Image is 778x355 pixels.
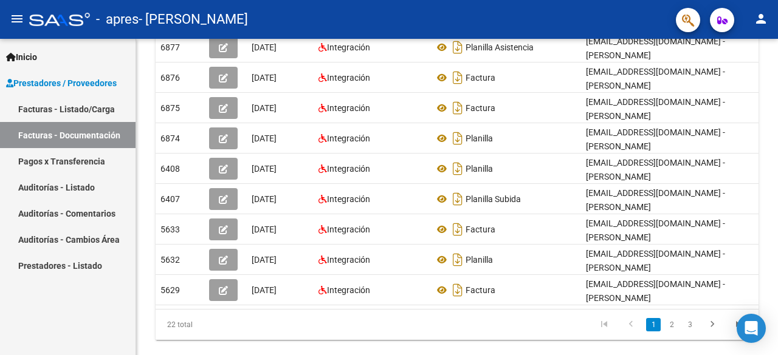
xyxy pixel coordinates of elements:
span: Integración [327,255,370,265]
div: 22 total [156,309,274,340]
a: 3 [683,318,697,331]
span: Integración [327,103,370,113]
span: Factura [466,225,495,234]
i: Descargar documento [450,38,466,57]
span: [EMAIL_ADDRESS][DOMAIN_NAME] - [PERSON_NAME] [586,249,725,272]
span: - [PERSON_NAME] [139,6,248,33]
i: Descargar documento [450,129,466,148]
span: Integración [327,194,370,204]
i: Descargar documento [450,250,466,269]
i: Descargar documento [450,189,466,209]
span: Prestadores / Proveedores [6,76,117,90]
span: 5629 [160,285,180,295]
a: go to last page [728,318,751,331]
li: page 3 [681,314,699,335]
span: [EMAIL_ADDRESS][DOMAIN_NAME] - [PERSON_NAME] [586,127,725,151]
span: [DATE] [252,73,277,83]
span: Integración [327,285,370,295]
span: [DATE] [252,42,277,52]
i: Descargar documento [450,280,466,300]
a: 2 [664,318,679,331]
mat-icon: person [754,12,768,26]
span: [EMAIL_ADDRESS][DOMAIN_NAME] - [PERSON_NAME] [586,67,725,90]
span: 6874 [160,134,180,143]
span: [EMAIL_ADDRESS][DOMAIN_NAME] - [PERSON_NAME] [586,158,725,181]
span: [DATE] [252,134,277,143]
span: [EMAIL_ADDRESS][DOMAIN_NAME] - [PERSON_NAME] [586,279,725,303]
span: [DATE] [252,164,277,174]
a: go to previous page [619,318,642,331]
div: Open Intercom Messenger [737,314,766,343]
span: Inicio [6,50,37,64]
li: page 2 [663,314,681,335]
span: 6877 [160,42,180,52]
span: Planilla [466,134,493,143]
span: Factura [466,103,495,113]
span: 6875 [160,103,180,113]
span: Integración [327,73,370,83]
span: 6408 [160,164,180,174]
mat-icon: menu [10,12,24,26]
span: Planilla [466,255,493,265]
span: [DATE] [252,285,277,295]
span: - apres [96,6,139,33]
span: Integración [327,164,370,174]
span: Integración [327,42,370,52]
span: Planilla Asistencia [466,42,534,52]
span: [DATE] [252,255,277,265]
span: [DATE] [252,194,277,204]
a: 1 [646,318,661,331]
span: Planilla Subida [466,194,521,204]
span: [EMAIL_ADDRESS][DOMAIN_NAME] - [PERSON_NAME] [586,97,725,121]
a: go to next page [701,318,724,331]
span: [DATE] [252,225,277,234]
span: Integración [327,134,370,143]
span: 6407 [160,194,180,204]
li: page 1 [644,314,663,335]
span: [DATE] [252,103,277,113]
i: Descargar documento [450,98,466,118]
span: [EMAIL_ADDRESS][DOMAIN_NAME] - [PERSON_NAME] [586,218,725,242]
span: Factura [466,285,495,295]
span: Integración [327,225,370,234]
i: Descargar documento [450,220,466,239]
span: Planilla [466,164,493,174]
span: Factura [466,73,495,83]
a: go to first page [593,318,616,331]
span: 6876 [160,73,180,83]
span: [EMAIL_ADDRESS][DOMAIN_NAME] - [PERSON_NAME] [586,188,725,212]
i: Descargar documento [450,159,466,178]
span: 5632 [160,255,180,265]
span: 5633 [160,225,180,234]
i: Descargar documento [450,68,466,87]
